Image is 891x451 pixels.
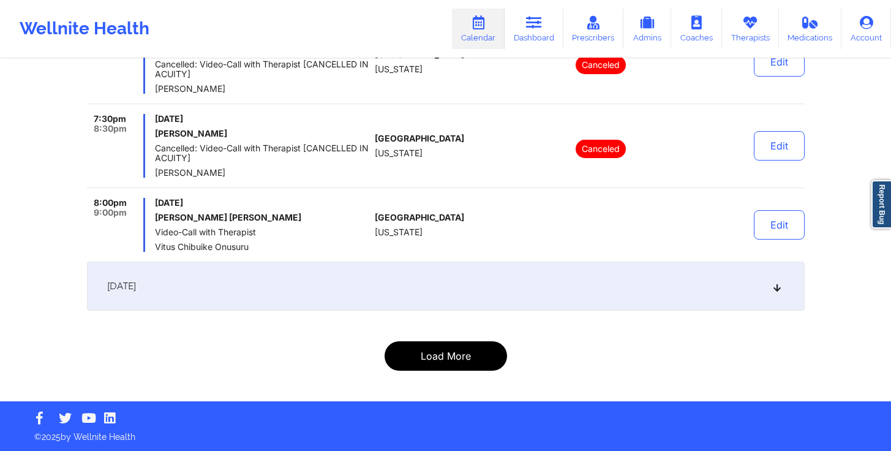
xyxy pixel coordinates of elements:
[107,280,136,292] span: [DATE]
[375,134,464,143] span: [GEOGRAPHIC_DATA]
[155,198,370,208] span: [DATE]
[155,114,370,124] span: [DATE]
[94,198,127,208] span: 8:00pm
[505,9,563,49] a: Dashboard
[375,213,464,222] span: [GEOGRAPHIC_DATA]
[375,148,423,158] span: [US_STATE]
[94,124,127,134] span: 8:30pm
[671,9,722,49] a: Coaches
[754,47,805,77] button: Edit
[754,131,805,161] button: Edit
[841,9,891,49] a: Account
[94,208,127,218] span: 9:00pm
[26,422,865,443] p: © 2025 by Wellnite Health
[155,227,370,237] span: Video-Call with Therapist
[155,84,370,94] span: [PERSON_NAME]
[94,114,126,124] span: 7:30pm
[754,210,805,240] button: Edit
[871,180,891,229] a: Report Bug
[779,9,842,49] a: Medications
[623,9,671,49] a: Admins
[375,227,423,237] span: [US_STATE]
[576,56,626,74] p: Canceled
[155,143,370,163] span: Cancelled: Video-Call with Therapist [CANCELLED IN ACUITY]
[576,140,626,158] p: Canceled
[155,168,370,178] span: [PERSON_NAME]
[155,129,370,138] h6: [PERSON_NAME]
[563,9,624,49] a: Prescribers
[385,341,507,371] button: Load More
[155,59,370,79] span: Cancelled: Video-Call with Therapist [CANCELLED IN ACUITY]
[155,242,370,252] span: Vitus Chibuike Onusuru
[722,9,779,49] a: Therapists
[155,213,370,222] h6: [PERSON_NAME] [PERSON_NAME]
[375,64,423,74] span: [US_STATE]
[452,9,505,49] a: Calendar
